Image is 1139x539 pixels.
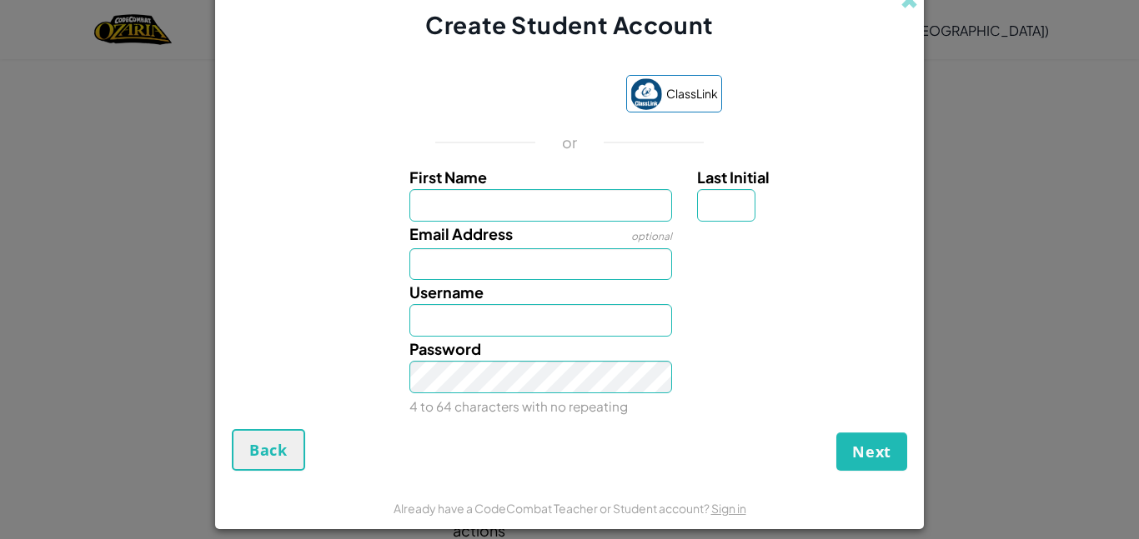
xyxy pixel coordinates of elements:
button: Back [232,429,305,471]
span: Last Initial [697,167,770,187]
span: Already have a CodeCombat Teacher or Student account? [394,501,711,516]
span: Create Student Account [425,10,713,39]
button: Next [836,432,907,471]
span: Next [852,442,891,462]
p: or [562,132,578,152]
small: 4 to 64 characters with no repeating [409,398,628,414]
span: ClassLink [666,82,718,106]
iframe: Sign in with Google Button [409,77,618,114]
span: optional [631,230,672,242]
span: Username [409,282,484,302]
a: Sign in [711,501,746,516]
span: Back [249,440,288,460]
img: classlink-logo-small.png [630,78,662,110]
span: Email Address [409,224,513,243]
span: Password [409,339,481,358]
span: First Name [409,167,487,187]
